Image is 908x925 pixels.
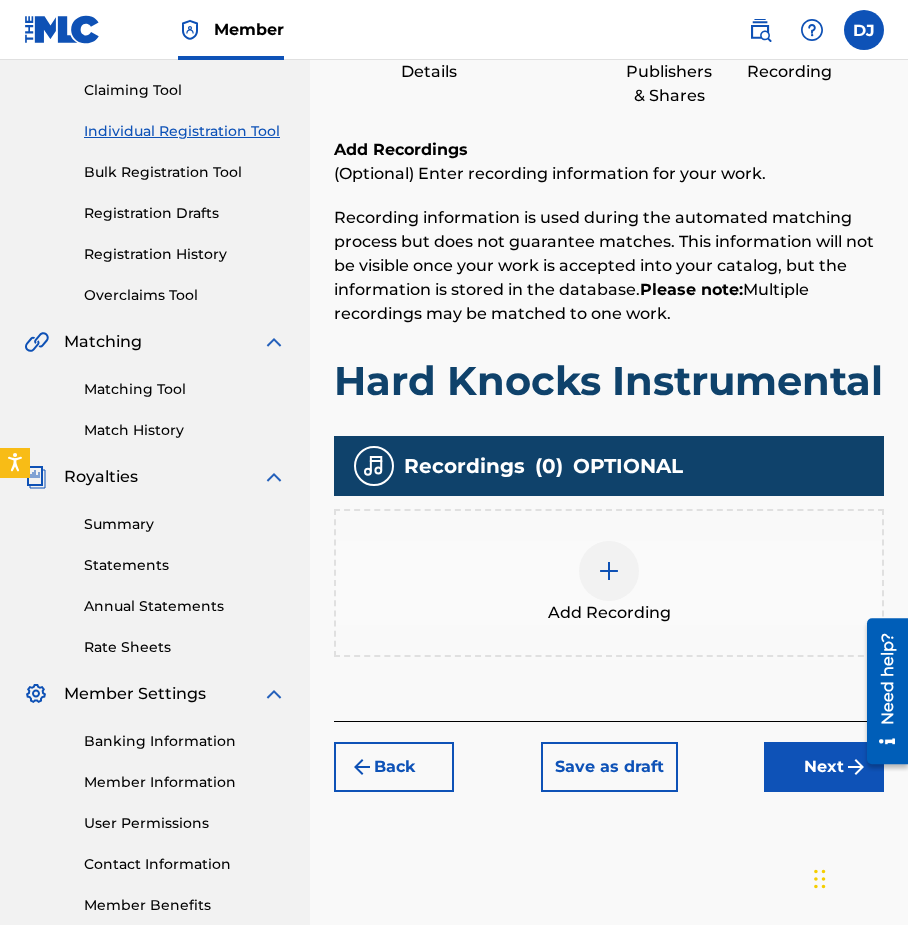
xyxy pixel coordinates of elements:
a: Rate Sheets [84,637,286,658]
span: Recording information is used during the automated matching process but does not guarantee matche... [334,208,874,323]
strong: Please note: [640,280,743,299]
h1: Hard Knocks Instrumental [334,356,884,406]
button: Next [764,742,884,792]
a: Member Benefits [84,895,286,916]
img: expand [262,330,286,354]
img: Royalties [24,465,48,489]
a: User Permissions [84,813,286,834]
div: Add Recording [739,36,839,84]
img: add [597,559,621,583]
h6: Add Recordings [334,138,884,162]
div: Drag [814,849,826,909]
iframe: Resource Center [852,611,908,772]
img: search [748,18,772,42]
a: Public Search [740,10,780,50]
img: expand [262,465,286,489]
a: Annual Statements [84,596,286,617]
span: Add Recording [548,601,671,625]
a: Claiming Tool [84,80,286,101]
a: Contact Information [84,854,286,875]
span: (Optional) Enter recording information for your work. [334,164,766,183]
a: Match History [84,420,286,441]
a: Registration History [84,244,286,265]
button: Back [334,742,454,792]
div: User Menu [844,10,884,50]
img: f7272a7cc735f4ea7f67.svg [844,755,868,779]
span: OPTIONAL [573,451,683,481]
img: recording [362,454,386,478]
a: Banking Information [84,731,286,752]
a: Statements [84,555,286,576]
img: Member Settings [24,682,48,706]
a: Registration Drafts [84,203,286,224]
span: Recordings [404,451,525,481]
span: Matching [64,330,142,354]
img: MLC Logo [24,15,101,44]
span: Member Settings [64,682,206,706]
img: Matching [24,330,49,354]
a: Bulk Registration Tool [84,162,286,183]
span: Royalties [64,465,138,489]
div: Help [792,10,832,50]
div: Enter Work Details [379,36,479,84]
button: Save as draft [541,742,678,792]
a: Summary [84,514,286,535]
div: Add Publishers & Shares [619,36,719,108]
a: Member Information [84,772,286,793]
span: Member [214,18,284,41]
img: Top Rightsholder [178,18,202,42]
a: Matching Tool [84,379,286,400]
img: help [800,18,824,42]
img: expand [262,682,286,706]
a: Individual Registration Tool [84,121,286,142]
span: ( 0 ) [535,451,563,481]
iframe: Chat Widget [808,829,908,925]
a: Overclaims Tool [84,285,286,306]
img: 7ee5dd4eb1f8a8e3ef2f.svg [350,755,374,779]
